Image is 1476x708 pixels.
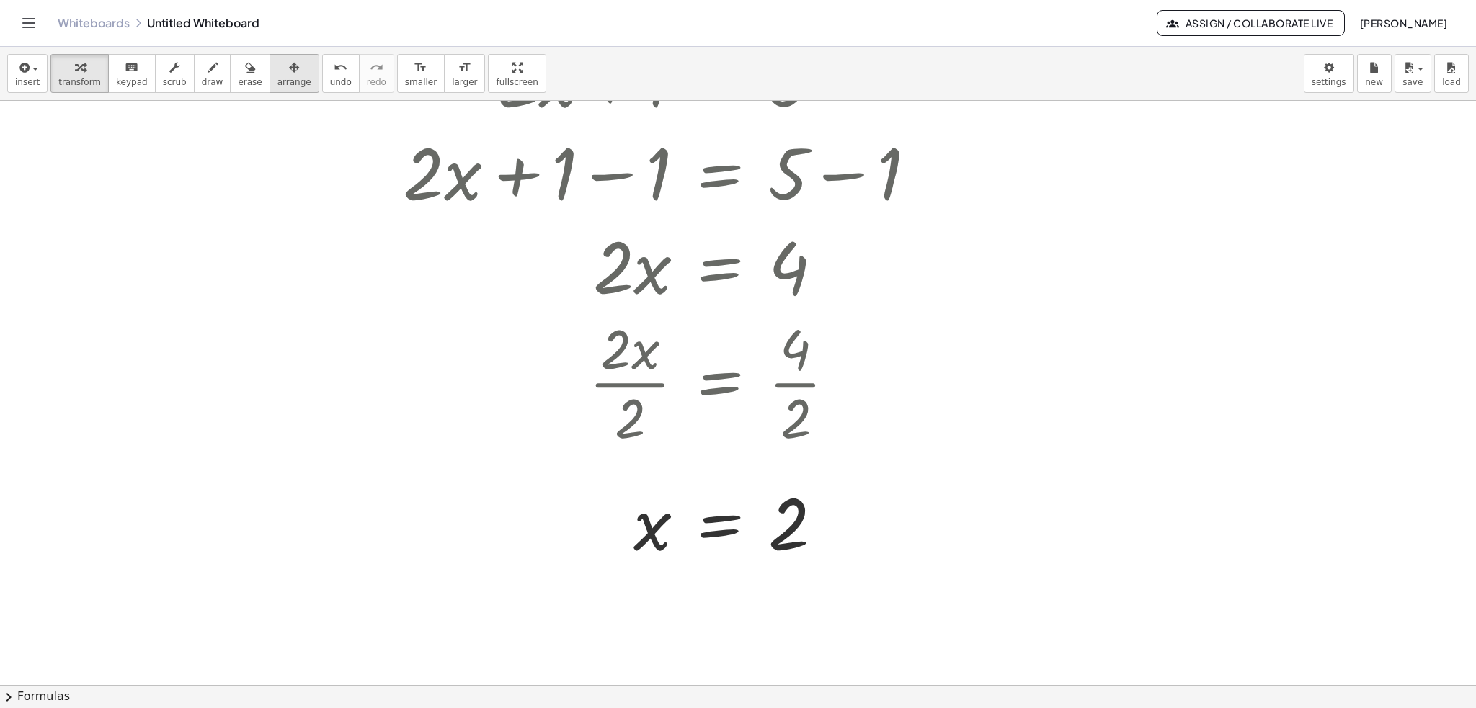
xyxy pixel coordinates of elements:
[334,59,347,76] i: undo
[405,77,437,87] span: smaller
[330,77,352,87] span: undo
[58,77,101,87] span: transform
[1357,54,1392,93] button: new
[1359,17,1447,30] span: [PERSON_NAME]
[277,77,311,87] span: arrange
[496,77,538,87] span: fullscreen
[414,59,427,76] i: format_size
[58,16,130,30] a: Whiteboards
[202,77,223,87] span: draw
[125,59,138,76] i: keyboard
[108,54,156,93] button: keyboardkeypad
[1169,17,1333,30] span: Assign / Collaborate Live
[163,77,187,87] span: scrub
[194,54,231,93] button: draw
[708,569,732,592] div: Apply the same math to both sides of the equation
[116,77,148,87] span: keypad
[1395,54,1431,93] button: save
[397,54,445,93] button: format_sizesmaller
[1304,54,1354,93] button: settings
[15,77,40,87] span: insert
[367,77,386,87] span: redo
[17,12,40,35] button: Toggle navigation
[488,54,546,93] button: fullscreen
[270,54,319,93] button: arrange
[50,54,109,93] button: transform
[444,54,485,93] button: format_sizelarger
[7,54,48,93] button: insert
[155,54,195,93] button: scrub
[322,54,360,93] button: undoundo
[238,77,262,87] span: erase
[230,54,270,93] button: erase
[1434,54,1469,93] button: load
[359,54,394,93] button: redoredo
[458,59,471,76] i: format_size
[1442,77,1461,87] span: load
[1312,77,1346,87] span: settings
[370,59,383,76] i: redo
[452,77,477,87] span: larger
[1348,10,1459,36] button: [PERSON_NAME]
[1157,10,1345,36] button: Assign / Collaborate Live
[1365,77,1383,87] span: new
[1402,77,1423,87] span: save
